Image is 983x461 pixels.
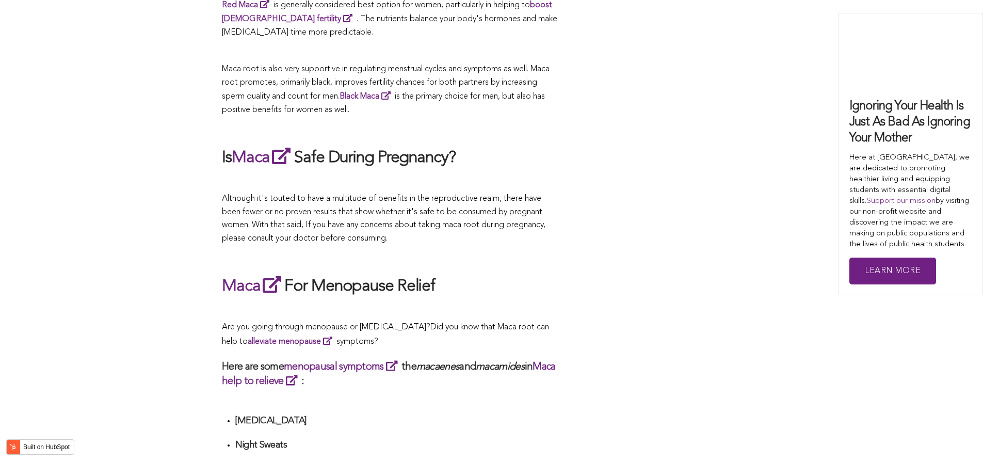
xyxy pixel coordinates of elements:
[222,323,430,331] span: Are you going through menopause or [MEDICAL_DATA]?
[340,92,395,101] a: Black Maca
[284,362,401,372] a: menopausal symptoms
[222,1,258,9] strong: Red Maca
[222,65,550,114] span: Maca root is also very supportive in regulating menstrual cycles and symptoms as well. Maca root ...
[340,92,379,101] strong: Black Maca
[222,146,557,169] h2: Is Safe During Pregnancy?
[232,150,294,166] a: Maca
[222,1,273,9] a: Red Maca
[931,411,983,461] iframe: Chat Widget
[222,274,557,298] h2: For Menopause Relief
[849,258,936,285] a: Learn More
[235,415,557,427] h4: [MEDICAL_DATA]
[222,1,557,37] span: is generally considered best option for women, particularly in helping to . The nutrients balance...
[222,278,284,295] a: Maca
[7,441,19,453] img: HubSpot sprocket logo
[6,439,74,455] button: Built on HubSpot
[222,362,556,387] a: Maca help to relieve
[235,439,557,451] h4: Night Sweats
[248,338,336,346] a: alleviate menopause
[19,440,74,454] label: Built on HubSpot
[476,362,525,372] em: macamides
[416,362,459,372] em: macaenes
[222,359,557,388] h3: Here are some the and in :
[222,195,545,243] span: Although it's touted to have a multitude of benefits in the reproductive realm, there have been f...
